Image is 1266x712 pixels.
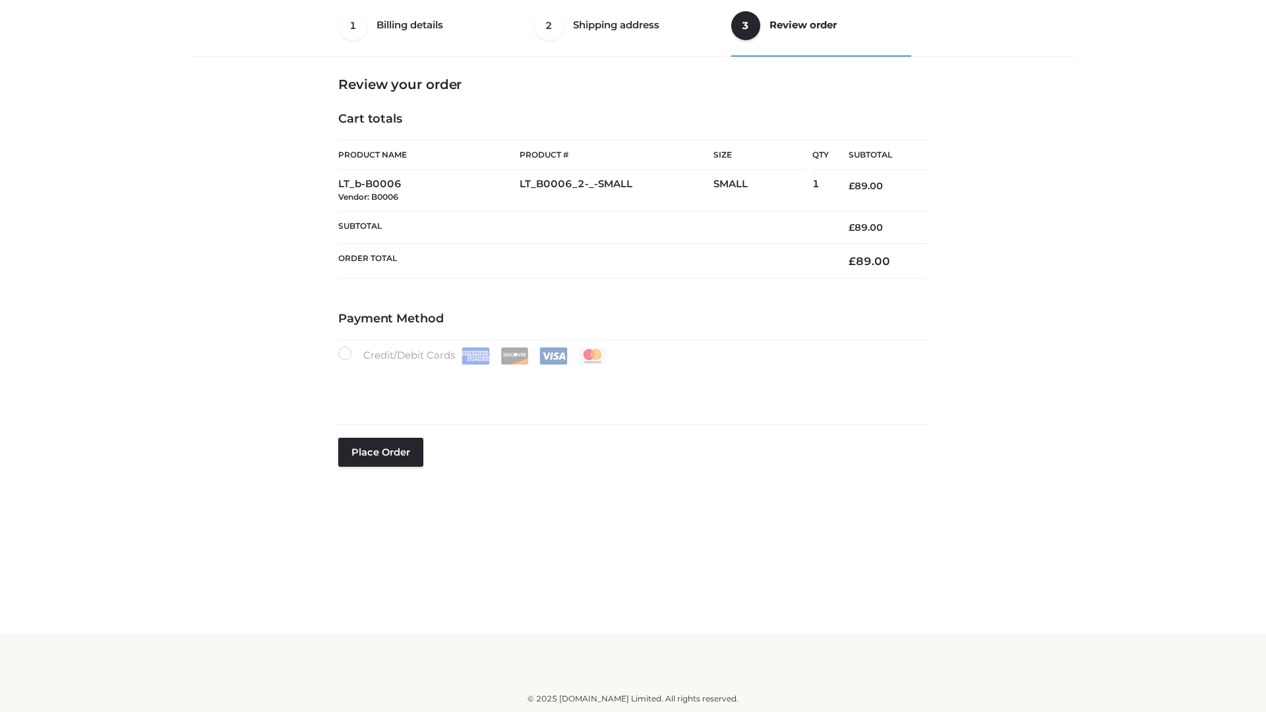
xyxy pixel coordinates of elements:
th: Product Name [338,140,520,170]
h4: Cart totals [338,112,928,127]
button: Place order [338,438,423,467]
iframe: Secure payment input frame [336,362,925,410]
h4: Payment Method [338,312,928,326]
span: £ [849,180,855,192]
td: LT_B0006_2-_-SMALL [520,170,713,212]
th: Order Total [338,244,829,279]
th: Subtotal [338,211,829,243]
small: Vendor: B0006 [338,192,398,202]
span: £ [849,254,856,268]
bdi: 89.00 [849,222,883,233]
img: Mastercard [578,347,607,365]
h3: Review your order [338,76,928,92]
div: © 2025 [DOMAIN_NAME] Limited. All rights reserved. [196,692,1070,705]
td: 1 [812,170,829,212]
bdi: 89.00 [849,180,883,192]
th: Qty [812,140,829,170]
img: Amex [462,347,490,365]
img: Discover [500,347,529,365]
th: Subtotal [829,140,928,170]
td: LT_b-B0006 [338,170,520,212]
bdi: 89.00 [849,254,890,268]
th: Product # [520,140,713,170]
td: SMALL [713,170,812,212]
img: Visa [539,347,568,365]
span: £ [849,222,855,233]
label: Credit/Debit Cards [338,347,608,365]
th: Size [713,140,806,170]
